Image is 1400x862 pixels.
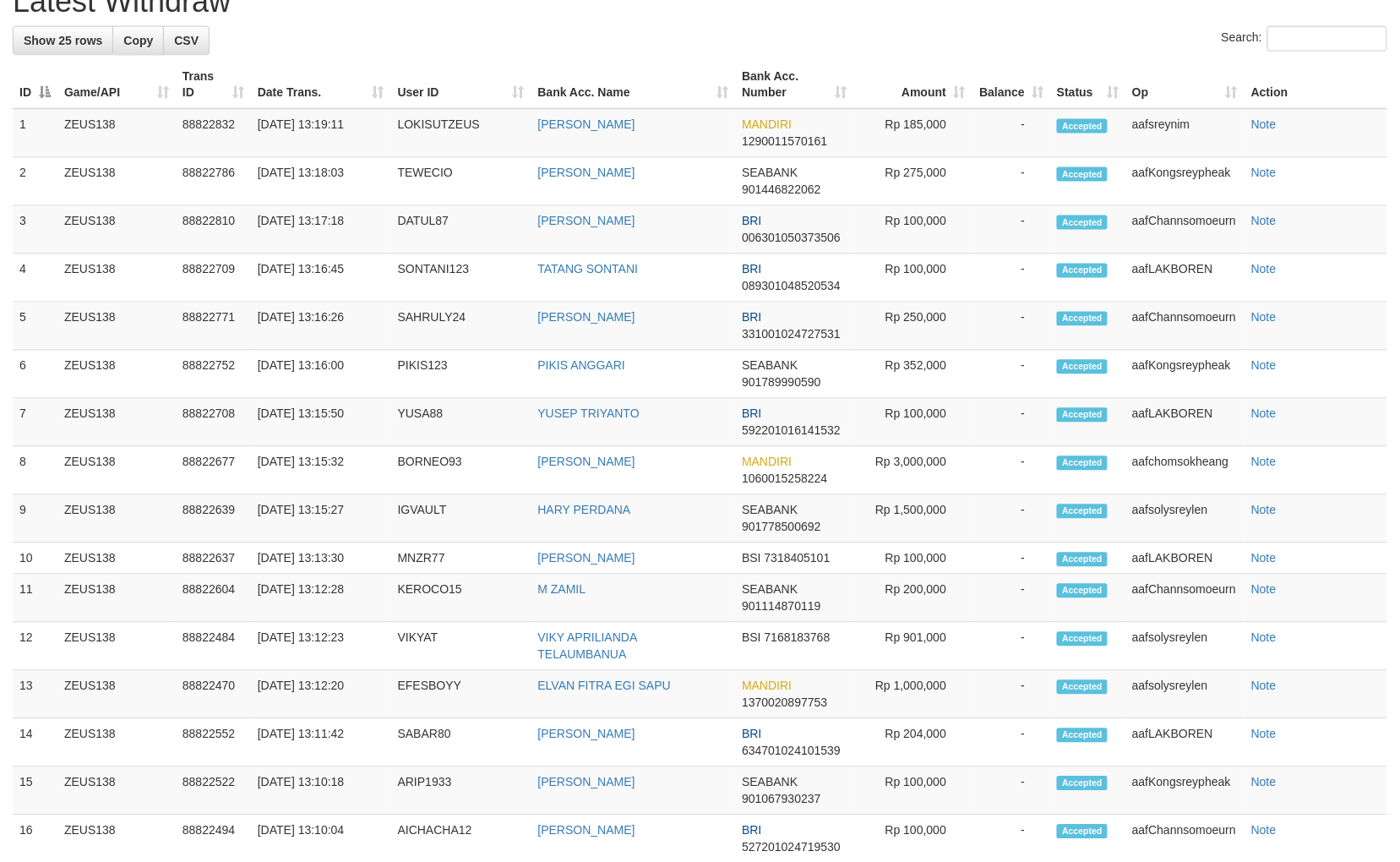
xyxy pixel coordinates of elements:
[538,166,635,180] a: [PERSON_NAME]
[538,118,635,132] a: [PERSON_NAME]
[13,575,57,623] td: 11
[1251,359,1277,373] a: Note
[972,447,1050,495] td: -
[112,26,164,55] a: Copy
[57,158,176,206] td: ZEUS138
[13,623,57,671] td: 12
[972,543,1050,575] td: -
[972,206,1050,254] td: -
[1251,776,1277,789] a: Note
[742,521,820,534] span: Copy 901778500692 to clipboard
[853,623,972,671] td: Rp 901,000
[1057,728,1108,743] span: Accepted
[251,447,391,495] td: [DATE] 13:15:32
[972,254,1050,303] td: -
[972,671,1050,719] td: -
[251,399,391,447] td: [DATE] 13:15:50
[251,767,391,816] td: [DATE] 13:10:18
[391,61,531,109] th: User ID: activate to sort column ascending
[972,767,1050,816] td: -
[853,671,972,719] td: Rp 1,000,000
[251,109,391,158] td: [DATE] 13:19:11
[176,303,251,351] td: 88822771
[251,206,391,254] td: [DATE] 13:17:18
[251,61,391,109] th: Date Trans.: activate to sort column ascending
[13,61,57,109] th: ID: activate to sort column descending
[57,623,176,671] td: ZEUS138
[1125,623,1245,671] td: aafsolysreylen
[742,745,841,758] span: Copy 634701024101539 to clipboard
[13,719,57,767] td: 14
[742,376,820,390] span: Copy 901789990590 to clipboard
[972,399,1050,447] td: -
[538,552,635,565] a: [PERSON_NAME]
[853,495,972,543] td: Rp 1,500,000
[538,263,639,276] a: TATANG SONTANI
[742,776,798,789] span: SEABANK
[1125,543,1245,575] td: aafLAKBOREN
[1057,215,1108,230] span: Accepted
[174,34,199,47] span: CSV
[1125,495,1245,543] td: aafsolysreylen
[1251,583,1277,597] a: Note
[176,671,251,719] td: 88822470
[538,679,671,693] a: ELVAN FITRA EGI SAPU
[57,543,176,575] td: ZEUS138
[1125,767,1245,816] td: aafKongsreypheak
[1125,109,1245,158] td: aafsreynim
[1057,119,1108,134] span: Accepted
[972,61,1050,109] th: Balance: activate to sort column ascending
[1251,118,1277,132] a: Note
[853,61,972,109] th: Amount: activate to sort column ascending
[251,719,391,767] td: [DATE] 13:11:42
[251,351,391,399] td: [DATE] 13:16:00
[163,26,210,55] a: CSV
[972,158,1050,206] td: -
[1057,312,1108,326] span: Accepted
[251,254,391,303] td: [DATE] 13:16:45
[13,206,57,254] td: 3
[1057,584,1108,598] span: Accepted
[742,841,841,854] span: Copy 527201024719530 to clipboard
[1125,206,1245,254] td: aafChannsomoeurn
[1267,26,1387,52] input: Search:
[24,34,102,47] span: Show 25 rows
[1251,456,1277,469] a: Note
[1057,264,1108,278] span: Accepted
[742,552,761,565] span: BSI
[1125,671,1245,719] td: aafsolysreylen
[13,671,57,719] td: 13
[391,671,531,719] td: EFESBOYY
[742,824,761,837] span: BRI
[853,351,972,399] td: Rp 352,000
[251,671,391,719] td: [DATE] 13:12:20
[742,504,798,517] span: SEABANK
[853,447,972,495] td: Rp 3,000,000
[57,671,176,719] td: ZEUS138
[391,109,531,158] td: LOKISUTZEUS
[13,158,57,206] td: 2
[176,495,251,543] td: 88822639
[391,158,531,206] td: TEWECIO
[123,34,153,47] span: Copy
[57,719,176,767] td: ZEUS138
[176,206,251,254] td: 88822810
[57,206,176,254] td: ZEUS138
[13,254,57,303] td: 4
[13,26,113,55] a: Show 25 rows
[1245,61,1387,109] th: Action
[391,447,531,495] td: BORNEO93
[1251,728,1277,741] a: Note
[742,118,792,132] span: MANDIRI
[742,600,820,614] span: Copy 901114870119 to clipboard
[13,543,57,575] td: 10
[853,719,972,767] td: Rp 204,000
[391,303,531,351] td: SAHRULY24
[1125,719,1245,767] td: aafLAKBOREN
[538,456,635,469] a: [PERSON_NAME]
[742,135,827,149] span: Copy 1290011570161 to clipboard
[765,552,831,565] span: Copy 7318405101 to clipboard
[1125,158,1245,206] td: aafKongsreypheak
[742,631,761,645] span: BSI
[742,232,841,245] span: Copy 006301050373506 to clipboard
